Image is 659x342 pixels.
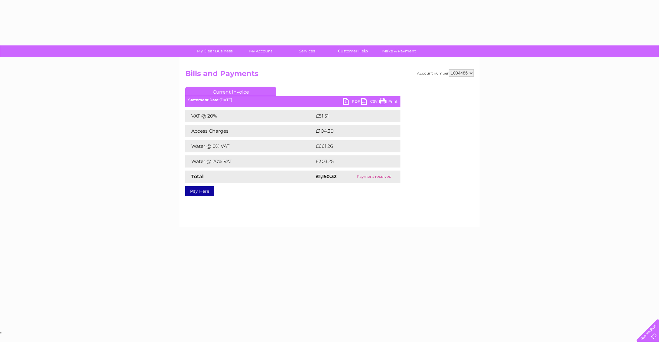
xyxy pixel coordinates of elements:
[282,45,332,57] a: Services
[348,171,400,183] td: Payment received
[185,98,400,102] div: [DATE]
[185,140,314,152] td: Water @ 0% VAT
[417,69,474,77] div: Account number
[361,98,379,107] a: CSV
[185,87,276,96] a: Current Invoice
[328,45,378,57] a: Customer Help
[314,140,389,152] td: £661.26
[190,45,240,57] a: My Clear Business
[185,155,314,168] td: Water @ 20% VAT
[185,110,314,122] td: VAT @ 20%
[236,45,286,57] a: My Account
[185,125,314,137] td: Access Charges
[314,155,390,168] td: £303.25
[316,174,336,179] strong: £1,150.32
[185,69,474,81] h2: Bills and Payments
[185,186,214,196] a: Pay Here
[314,125,390,137] td: £104.30
[374,45,424,57] a: Make A Payment
[191,174,204,179] strong: Total
[343,98,361,107] a: PDF
[314,110,387,122] td: £81.51
[379,98,397,107] a: Print
[188,98,219,102] b: Statement Date:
